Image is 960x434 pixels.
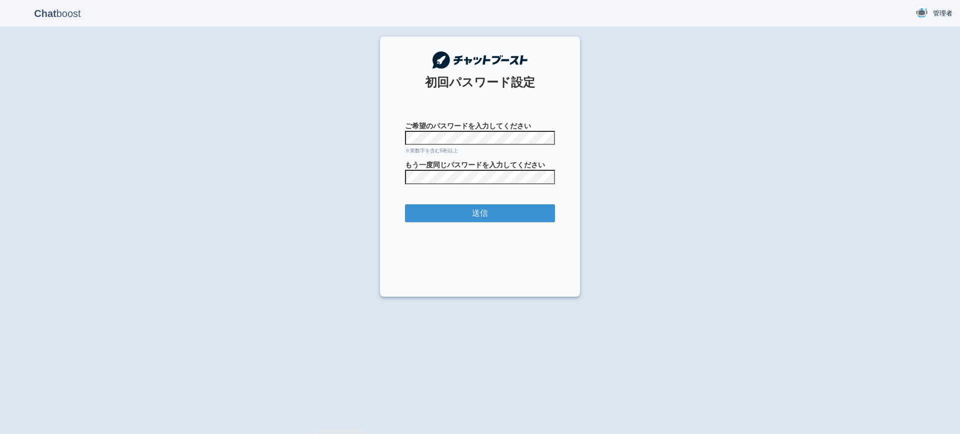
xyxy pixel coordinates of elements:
[432,51,527,69] img: チャットブースト
[7,1,107,26] p: boost
[405,74,555,91] div: 初回パスワード設定
[34,8,56,19] b: Chat
[405,160,555,170] span: もう一度同じパスワードを入力してください
[933,8,952,18] span: 管理者
[405,121,555,131] span: ご希望のパスワードを入力してください
[405,147,555,154] div: ※英数字を含む6桁以上
[915,6,928,19] img: User Image
[405,204,555,223] input: 送信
